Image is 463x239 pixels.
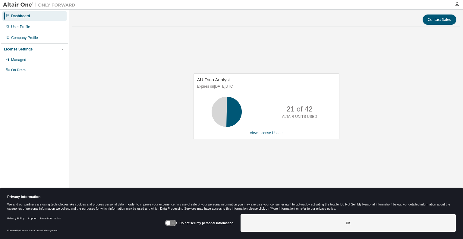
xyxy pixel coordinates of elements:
[197,77,230,82] span: AU Data Analyst
[11,57,26,62] div: Managed
[11,35,38,40] div: Company Profile
[197,84,334,89] p: Expires on [DATE] UTC
[282,114,317,119] p: ALTAIR UNITS USED
[11,14,30,18] div: Dashboard
[4,47,33,52] div: License Settings
[11,24,30,29] div: User Profile
[11,68,26,73] div: On Prem
[3,2,78,8] img: Altair One
[250,131,283,135] a: View License Usage
[286,104,313,114] p: 21 of 42
[423,15,456,25] button: Contact Sales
